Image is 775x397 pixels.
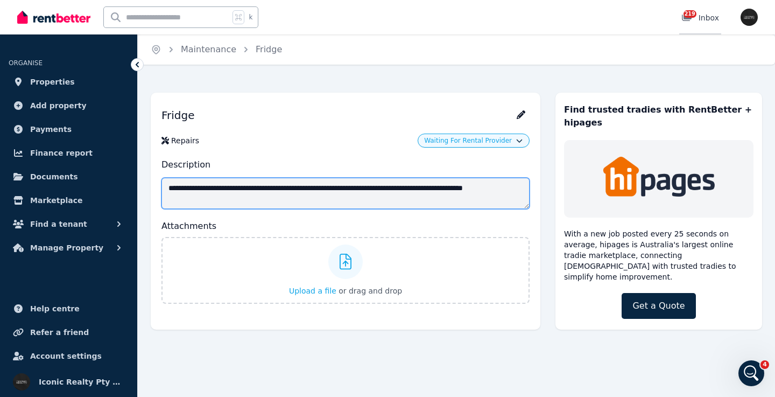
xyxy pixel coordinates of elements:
button: Manage Property [9,237,129,259]
div: Rental Payments - How They Work [22,224,180,235]
span: Documents [30,170,78,183]
span: thanks.yes I already did it awhileago [48,153,186,162]
span: Refer a friend [30,326,89,339]
button: Find a tenant [9,213,129,235]
a: Properties [9,71,129,93]
span: Messages [89,325,126,332]
div: Creating and Managing Your Ad [22,284,180,295]
span: Home [24,325,48,332]
a: Finance report [9,142,129,164]
div: Lease Agreement [22,264,180,275]
nav: Breadcrumb [138,34,295,65]
div: [PERSON_NAME] [48,163,110,175]
a: Refer a friend [9,322,129,343]
span: Properties [30,75,75,88]
a: Account settings [9,345,129,367]
span: Marketplace [30,194,82,207]
span: Help centre [30,302,80,315]
p: Hi Iconic 👋 [22,76,194,95]
button: Upload a file or drag and drop [289,285,402,296]
img: Iconic Realty Pty Ltd [13,373,30,391]
a: Marketplace [9,190,129,211]
a: Help centre [9,298,129,319]
button: Help [144,298,215,341]
span: Waiting For Rental Provider [424,136,512,145]
a: Add property [9,95,129,116]
span: ORGANISE [9,59,43,67]
span: Iconic Realty Pty Ltd [39,375,124,388]
img: Iconic Realty Pty Ltd [741,9,758,26]
h2: Description [161,158,530,171]
div: Repairs [171,135,199,146]
div: • [DATE] [112,163,143,175]
button: Messages [72,298,143,341]
div: Close [185,17,205,37]
h1: Fridge [161,103,530,127]
div: Recent message [22,136,193,148]
div: How much does it cost? [16,240,200,260]
img: Profile image for Rochelle [156,17,178,39]
span: or drag and drop [339,287,402,295]
img: Profile image for Earl [115,17,137,39]
span: Search for help [22,199,87,211]
span: Add property [30,99,87,112]
span: Find a tenant [30,218,87,231]
span: 4 [760,360,769,369]
button: Search for help [16,194,200,215]
img: Trades & Maintenance [602,150,715,204]
p: How can we help? [22,95,194,113]
div: How much does it cost? [22,244,180,255]
div: Rental Payments - How They Work [16,220,200,240]
img: logo [22,21,94,37]
span: k [249,13,252,22]
div: Inbox [681,12,719,23]
span: Account settings [30,350,102,363]
div: Creating and Managing Your Ad [16,280,200,300]
span: Upload a file [289,287,336,295]
a: Maintenance [181,44,236,54]
h3: Find trusted tradies with RentBetter + hipages [564,103,753,129]
span: Finance report [30,147,93,159]
a: Fridge [256,44,282,54]
a: Get a Quote [622,293,695,319]
img: Profile image for Jeremy [22,152,44,174]
iframe: Intercom live chat [738,360,764,386]
div: Lease Agreement [16,260,200,280]
img: Profile image for Jeremy [136,17,157,39]
h2: Attachments [161,220,530,233]
button: Waiting For Rental Provider [424,136,523,145]
div: Recent messageProfile image for Jeremythanks.yes I already did it awhileago[PERSON_NAME]•[DATE] [11,127,205,184]
span: 219 [684,10,696,18]
a: Documents [9,166,129,187]
span: Help [171,325,188,332]
img: RentBetter [17,9,90,25]
span: Manage Property [30,241,103,254]
span: Payments [30,123,72,136]
div: Profile image for Jeremythanks.yes I already did it awhileago[PERSON_NAME]•[DATE] [11,143,204,183]
p: With a new job posted every 25 seconds on average, hipages is Australia's largest online tradie m... [564,228,753,282]
a: Payments [9,119,129,140]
